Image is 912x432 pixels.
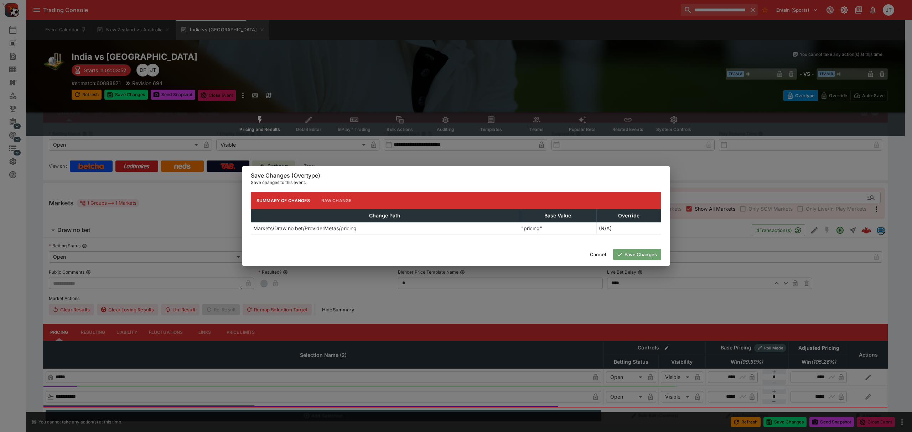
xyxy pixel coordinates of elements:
p: Markets/Draw no bet/ProviderMetas/pricing [253,225,357,232]
button: Raw Change [316,192,357,209]
td: (N/A) [596,222,661,235]
button: Cancel [586,249,610,260]
th: Override [596,209,661,222]
button: Summary of Changes [251,192,316,209]
p: Save changes to this event. [251,179,661,186]
th: Change Path [251,209,519,222]
th: Base Value [519,209,596,222]
td: "pricing" [519,222,596,235]
h6: Save Changes (Overtype) [251,172,661,179]
button: Save Changes [613,249,661,260]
